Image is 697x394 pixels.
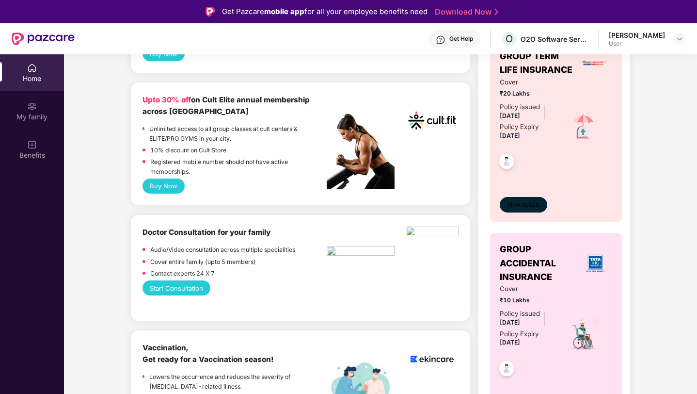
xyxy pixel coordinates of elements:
[500,122,539,132] div: Policy Expiry
[495,358,519,382] img: svg+xml;base64,PHN2ZyB4bWxucz0iaHR0cDovL3d3dy53My5vcmcvMjAwMC9zdmciIHdpZHRoPSI0OC45NDMiIGhlaWdodD...
[500,284,554,294] span: Cover
[206,7,215,16] img: Logo
[150,146,228,155] p: 10% discount on Cult Store.
[582,50,608,76] img: insurerLogo
[143,228,270,237] b: Doctor Consultation for your family
[150,157,327,176] p: Registered mobile number should not have active memberships.
[500,243,579,284] span: GROUP ACCIDENTAL INSURANCE
[27,140,37,149] img: svg+xml;base64,PHN2ZyBpZD0iQmVuZWZpdHMiIHhtbG5zPSJodHRwOi8vd3d3LnczLm9yZy8yMDAwL3N2ZyIgd2lkdGg9Ij...
[150,245,295,254] p: Audio/Video consultation across multiple specialities
[406,227,459,239] img: physica%20-%20Edited.png
[149,372,327,391] p: Lowers the occurrence and reduces the severity of [MEDICAL_DATA]-related illness.
[567,317,600,351] img: icon
[582,250,608,277] img: insurerLogo
[143,280,210,295] button: Start Consultation
[449,35,473,43] div: Get Help
[500,89,554,98] span: ₹20 Lakhs
[436,35,445,45] img: svg+xml;base64,PHN2ZyBpZD0iSGVscC0zMngzMiIgeG1sbnM9Imh0dHA6Ly93d3cudzMub3JnLzIwMDAvc3ZnIiB3aWR0aD...
[149,124,327,143] p: Unlimited access to all group classes at cult centers & ELITE/PRO GYMS in your city.
[143,95,191,104] b: Upto 30% off
[500,132,520,139] span: [DATE]
[406,94,459,147] img: cult.png
[609,40,665,48] div: User
[327,114,395,189] img: pc2.png
[500,309,540,319] div: Policy issued
[521,34,588,44] div: O2O Software Services Private Limited
[500,329,539,339] div: Policy Expiry
[27,63,37,73] img: svg+xml;base64,PHN2ZyBpZD0iSG9tZSIgeG1sbnM9Imh0dHA6Ly93d3cudzMub3JnLzIwMDAvc3ZnIiB3aWR0aD0iMjAiIG...
[12,33,75,45] img: New Pazcare Logo
[150,269,215,278] p: Contact experts 24 X 7
[406,342,459,376] img: logoEkincare.png
[609,31,665,40] div: [PERSON_NAME]
[435,7,495,17] a: Download Now
[507,200,540,210] span: View details
[495,151,519,175] img: svg+xml;base64,PHN2ZyB4bWxucz0iaHR0cDovL3d3dy53My5vcmcvMjAwMC9zdmciIHdpZHRoPSI0OC45NDMiIGhlaWdodD...
[676,35,683,43] img: svg+xml;base64,PHN2ZyBpZD0iRHJvcGRvd24tMzJ4MzIiIHhtbG5zPSJodHRwOi8vd3d3LnczLm9yZy8yMDAwL3N2ZyIgd2...
[143,343,273,364] b: Vaccination, Get ready for a Vaccination season!
[500,339,520,346] span: [DATE]
[506,33,513,45] span: O
[143,95,310,116] b: on Cult Elite annual membership across [GEOGRAPHIC_DATA]
[150,257,256,266] p: Cover entire family (upto 5 members)
[500,319,520,326] span: [DATE]
[494,7,498,17] img: Stroke
[500,102,540,112] div: Policy issued
[500,49,577,77] span: GROUP TERM LIFE INSURANCE
[27,101,37,111] img: svg+xml;base64,PHN2ZyB3aWR0aD0iMjAiIGhlaWdodD0iMjAiIHZpZXdCb3g9IjAgMCAyMCAyMCIgZmlsbD0ibm9uZSIgeG...
[327,246,395,259] img: pngtree-physiotherapy-physiotherapist-rehab-disability-stretching-png-image_6063262.png
[500,295,554,305] span: ₹10 Lakhs
[222,6,428,17] div: Get Pazcare for all your employee benefits need
[500,197,547,213] button: View details
[500,77,554,87] span: Cover
[264,7,304,16] strong: mobile app
[143,179,185,194] button: Buy Now
[500,112,520,119] span: [DATE]
[566,110,600,144] img: icon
